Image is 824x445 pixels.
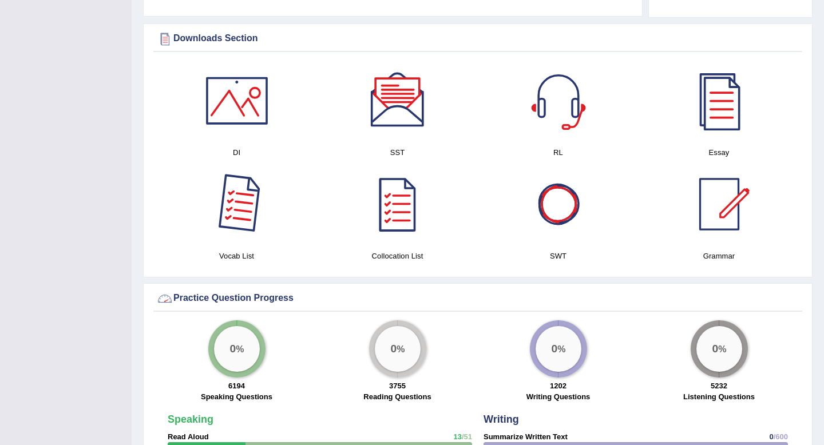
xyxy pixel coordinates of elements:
[168,432,209,441] strong: Read Aloud
[644,250,794,262] h4: Grammar
[162,250,311,262] h4: Vocab List
[526,391,591,402] label: Writing Questions
[550,382,566,390] strong: 1202
[201,391,272,402] label: Speaking Questions
[644,146,794,158] h4: Essay
[462,432,472,441] span: /51
[453,432,461,441] span: 13
[484,432,568,441] strong: Summarize Written Text
[484,250,633,262] h4: SWT
[484,146,633,158] h4: RL
[375,326,421,372] div: %
[712,343,718,355] big: 0
[323,250,472,262] h4: Collocation List
[390,343,397,355] big: 0
[363,391,431,402] label: Reading Questions
[484,414,519,425] strong: Writing
[168,414,213,425] strong: Speaking
[156,30,799,47] div: Downloads Section
[156,290,799,307] div: Practice Question Progress
[389,382,406,390] strong: 3755
[162,146,311,158] h4: DI
[323,146,472,158] h4: SST
[536,326,581,372] div: %
[683,391,755,402] label: Listening Questions
[711,382,727,390] strong: 5232
[228,382,245,390] strong: 6194
[769,432,773,441] span: 0
[774,432,788,441] span: /600
[214,326,260,372] div: %
[229,343,236,355] big: 0
[551,343,557,355] big: 0
[696,326,742,372] div: %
